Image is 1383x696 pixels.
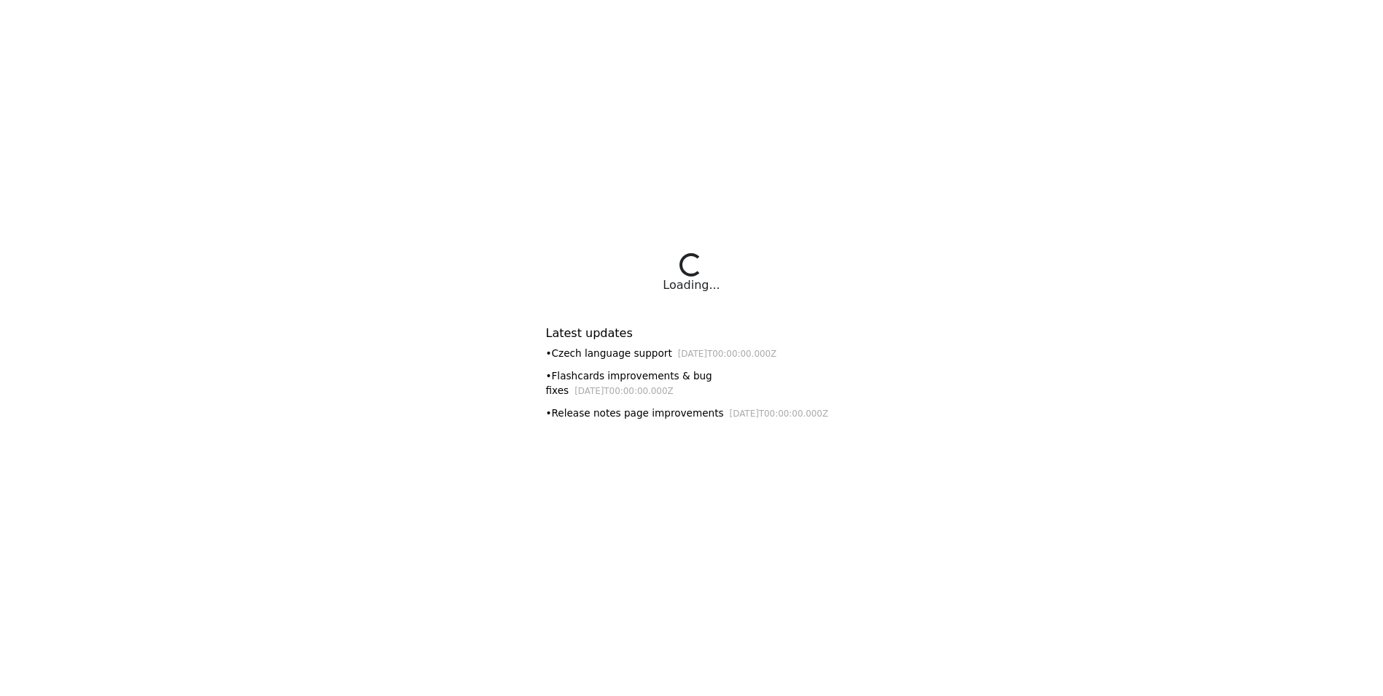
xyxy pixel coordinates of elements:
div: Loading... [663,277,720,294]
small: [DATE]T00:00:00.000Z [678,349,777,359]
div: • Flashcards improvements & bug fixes [546,368,838,398]
small: [DATE]T00:00:00.000Z [574,386,674,396]
h6: Latest updates [546,326,838,340]
small: [DATE]T00:00:00.000Z [730,409,829,419]
div: • Czech language support [546,346,838,361]
div: • Release notes page improvements [546,406,838,421]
